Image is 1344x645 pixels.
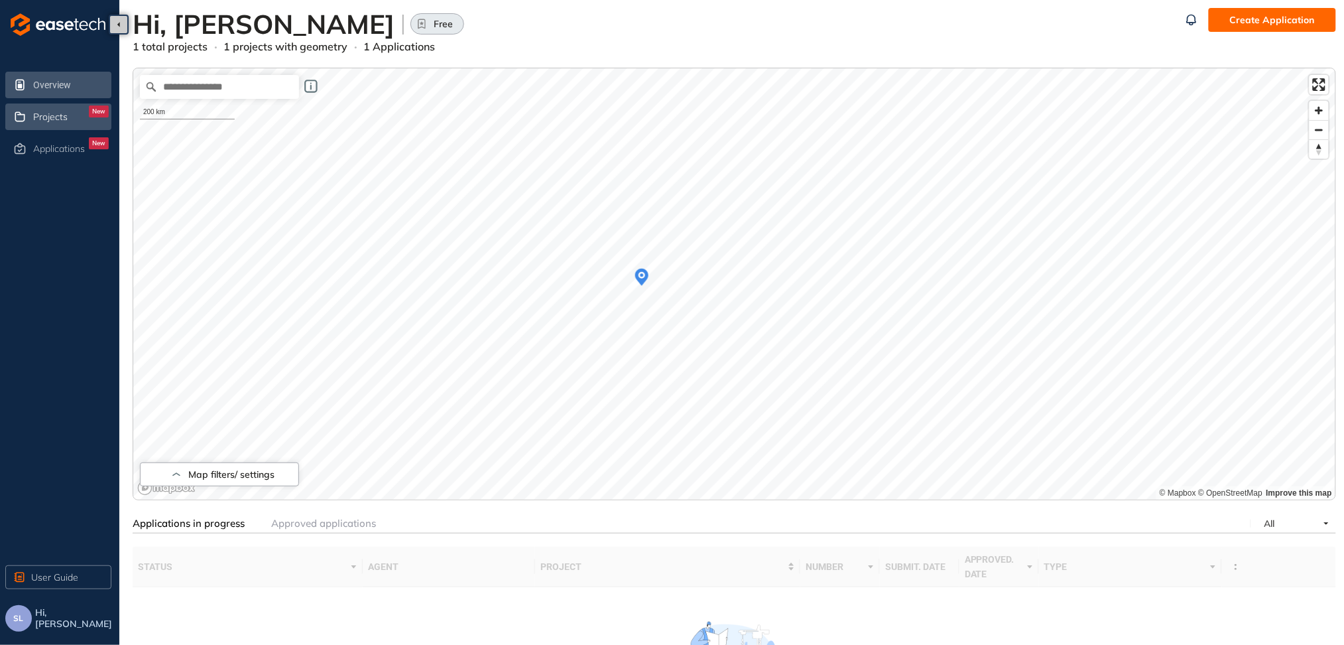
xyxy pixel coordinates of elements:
button: Reset bearing to north [1310,139,1329,159]
canvas: Map [133,68,1336,500]
span: status [138,559,347,574]
div: 200 km [140,106,235,119]
button: Create Application [1209,8,1336,32]
a: OpenStreetMap [1198,488,1262,498]
span: Hi, [PERSON_NAME] [35,607,114,630]
span: project [540,559,785,574]
h2: Hi, [PERSON_NAME] [133,8,402,40]
span: Free [434,19,453,30]
span: Projects [33,111,68,123]
th: project [535,547,800,587]
span: 1 total projects [133,40,208,53]
span: type [1044,559,1207,574]
a: Mapbox [1160,488,1196,498]
th: status [133,547,363,587]
button: Free [410,13,464,35]
span: Create Application [1230,13,1315,27]
button: User Guide [5,565,111,589]
input: Search place... [140,75,299,99]
span: Zoom out [1310,121,1329,139]
th: type [1039,547,1222,587]
button: Map filters/ settings [140,463,299,486]
th: agent [363,547,535,587]
th: submit. date [880,547,959,587]
span: 1 projects with geometry [223,40,347,53]
span: approved. date [965,552,1024,581]
span: User Guide [31,570,78,585]
button: SL [5,605,32,632]
span: SL [14,614,24,623]
span: Approved applications [271,517,376,530]
button: Enter fullscreen [1310,75,1329,94]
th: number [800,547,880,587]
span: Applications [33,143,85,155]
a: Improve this map [1266,488,1332,498]
div: New [89,106,109,117]
button: Zoom in [1310,101,1329,120]
img: logo [11,13,105,36]
button: Zoom out [1310,120,1329,139]
div: New [89,137,109,149]
span: All [1264,518,1275,530]
span: Reset bearing to north [1310,140,1329,159]
th: approved. date [959,547,1039,587]
span: Map filters/ settings [188,469,275,480]
span: number [806,559,865,574]
span: Overview [33,72,109,98]
span: 1 Applications [363,40,435,53]
span: Applications in progress [133,517,245,530]
a: Mapbox logo [137,480,196,496]
div: Map marker [630,265,654,289]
